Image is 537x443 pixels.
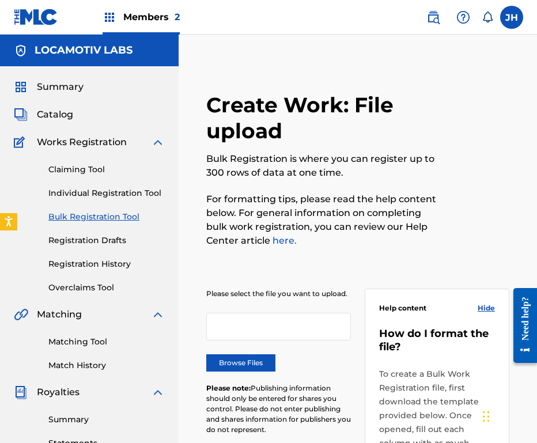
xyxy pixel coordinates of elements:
[37,108,73,122] span: Catalog
[478,303,495,313] span: Hide
[206,152,440,180] p: Bulk Registration is where you can register up to 300 rows of data at one time.
[14,385,28,399] img: Royalties
[48,187,165,199] a: Individual Registration Tool
[379,303,426,313] span: Help content
[426,10,440,24] img: search
[14,308,28,321] img: Matching
[14,44,28,58] img: Accounts
[206,289,351,299] p: Please select the file you want to upload.
[422,6,445,29] a: Public Search
[14,80,84,94] a: SummarySummary
[482,12,493,23] div: Notifications
[206,384,251,392] span: Please note:
[35,44,133,57] h5: LOCAMOTIV LABS
[37,80,84,94] span: Summary
[151,135,165,149] img: expand
[48,211,165,223] a: Bulk Registration Tool
[505,278,537,373] iframe: Resource Center
[206,383,351,435] p: Publishing information should only be entered for shares you control. Please do not enter publish...
[175,12,180,22] span: 2
[270,235,297,246] a: here.
[48,164,165,176] a: Claiming Tool
[48,414,165,426] a: Summary
[14,108,28,122] img: Catalog
[14,80,28,94] img: Summary
[452,6,475,29] div: Help
[48,359,165,372] a: Match History
[14,135,29,149] img: Works Registration
[37,385,80,399] span: Royalties
[379,327,495,353] h5: How do I format the file?
[123,10,180,24] span: Members
[206,92,440,144] h2: Create Work: File upload
[37,308,82,321] span: Matching
[206,354,275,372] label: Browse Files
[456,10,470,24] img: help
[103,10,116,24] img: Top Rightsholders
[483,399,490,434] div: Drag
[151,308,165,321] img: expand
[206,192,440,248] p: For formatting tips, please read the help content below. For general information on completing bu...
[37,135,127,149] span: Works Registration
[500,6,523,29] div: User Menu
[48,234,165,247] a: Registration Drafts
[14,108,73,122] a: CatalogCatalog
[48,258,165,270] a: Registration History
[48,336,165,348] a: Matching Tool
[14,9,58,25] img: MLC Logo
[479,388,537,443] iframe: Chat Widget
[48,282,165,294] a: Overclaims Tool
[151,385,165,399] img: expand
